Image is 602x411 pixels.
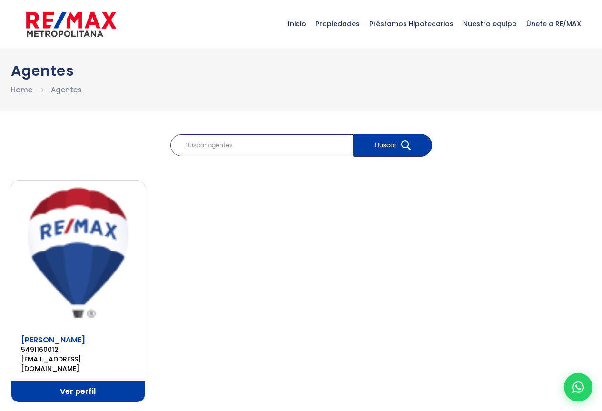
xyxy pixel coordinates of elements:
[21,345,136,354] a: 5491160012
[26,10,116,39] img: remax-metropolitana-logo
[354,134,432,157] button: Buscar
[311,10,365,38] span: Propiedades
[21,334,85,345] a: [PERSON_NAME]
[21,354,136,373] a: [EMAIL_ADDRESS][DOMAIN_NAME]
[365,10,458,38] span: Préstamos Hipotecarios
[11,181,145,324] img: Florencia Martínez
[458,10,522,38] span: Nuestro equipo
[170,134,354,156] input: Buscar agentes
[51,84,82,96] li: Agentes
[11,381,145,402] a: Ver perfil
[11,85,32,95] a: Home
[283,10,311,38] span: Inicio
[11,62,592,79] h1: Agentes
[522,10,586,38] span: Únete a RE/MAX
